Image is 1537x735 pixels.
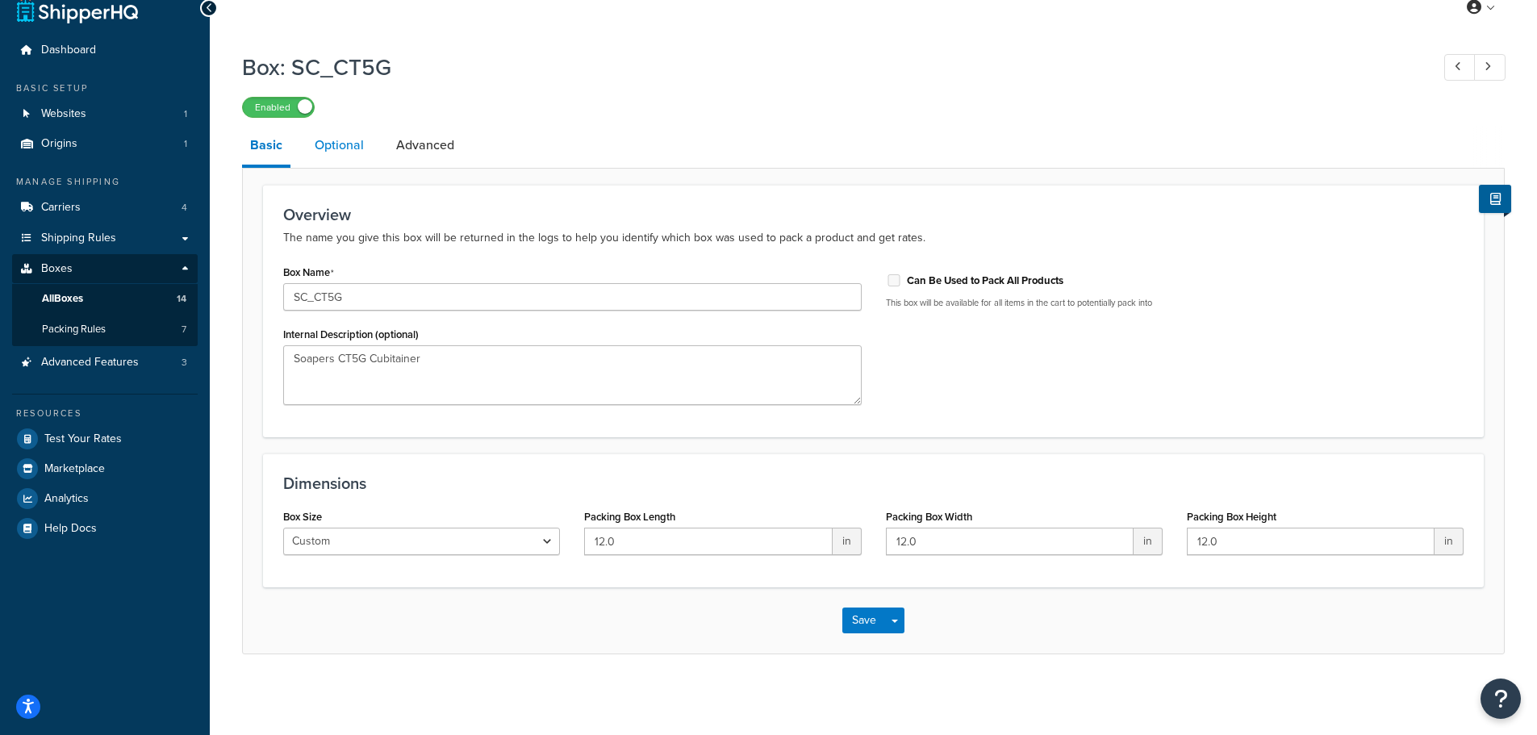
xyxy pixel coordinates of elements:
[12,193,198,223] a: Carriers4
[41,232,116,245] span: Shipping Rules
[584,511,675,523] label: Packing Box Length
[12,129,198,159] a: Origins1
[283,328,419,340] label: Internal Description (optional)
[242,52,1414,83] h1: Box: SC_CT5G
[41,44,96,57] span: Dashboard
[886,511,972,523] label: Packing Box Width
[182,323,186,336] span: 7
[283,206,1464,223] h3: Overview
[12,315,198,345] li: Packing Rules
[886,297,1464,309] p: This box will be available for all items in the cart to potentially pack into
[842,608,886,633] button: Save
[41,201,81,215] span: Carriers
[1187,511,1276,523] label: Packing Box Height
[44,492,89,506] span: Analytics
[44,432,122,446] span: Test Your Rates
[833,528,862,555] span: in
[243,98,314,117] label: Enabled
[41,356,139,370] span: Advanced Features
[41,262,73,276] span: Boxes
[177,292,186,306] span: 14
[388,126,462,165] a: Advanced
[283,266,334,279] label: Box Name
[12,315,198,345] a: Packing Rules7
[42,323,106,336] span: Packing Rules
[886,274,902,286] input: This option can't be selected because the box is assigned to a dimensional rule
[12,348,198,378] li: Advanced Features
[12,454,198,483] a: Marketplace
[12,254,198,346] li: Boxes
[44,522,97,536] span: Help Docs
[12,99,198,129] li: Websites
[42,292,83,306] span: All Boxes
[41,137,77,151] span: Origins
[283,228,1464,248] p: The name you give this box will be returned in the logs to help you identify which box was used t...
[12,175,198,189] div: Manage Shipping
[12,35,198,65] a: Dashboard
[12,81,198,95] div: Basic Setup
[1479,185,1511,213] button: Show Help Docs
[12,424,198,453] a: Test Your Rates
[12,99,198,129] a: Websites1
[12,193,198,223] li: Carriers
[283,345,862,405] textarea: Soapers CT5G Cubitainer
[12,484,198,513] a: Analytics
[184,107,187,121] span: 1
[44,462,105,476] span: Marketplace
[242,126,290,168] a: Basic
[182,356,187,370] span: 3
[283,474,1464,492] h3: Dimensions
[1474,54,1506,81] a: Next Record
[283,511,322,523] label: Box Size
[907,274,1063,288] label: Can Be Used to Pack All Products
[41,107,86,121] span: Websites
[12,284,198,314] a: AllBoxes14
[12,348,198,378] a: Advanced Features3
[307,126,372,165] a: Optional
[12,407,198,420] div: Resources
[12,254,198,284] a: Boxes
[1134,528,1163,555] span: in
[12,514,198,543] a: Help Docs
[1444,54,1476,81] a: Previous Record
[184,137,187,151] span: 1
[182,201,187,215] span: 4
[12,129,198,159] li: Origins
[12,223,198,253] a: Shipping Rules
[1481,679,1521,719] button: Open Resource Center
[1435,528,1464,555] span: in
